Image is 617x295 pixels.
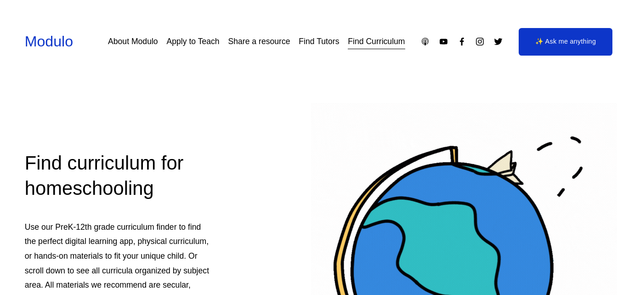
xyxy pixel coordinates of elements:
[348,34,405,50] a: Find Curriculum
[475,37,485,46] a: Instagram
[25,151,211,201] h2: Find curriculum for homeschooling
[420,37,430,46] a: Apple Podcasts
[493,37,503,46] a: Twitter
[25,33,73,50] a: Modulo
[519,28,612,56] a: ✨ Ask me anything
[108,34,158,50] a: About Modulo
[457,37,467,46] a: Facebook
[299,34,339,50] a: Find Tutors
[439,37,448,46] a: YouTube
[166,34,219,50] a: Apply to Teach
[228,34,290,50] a: Share a resource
